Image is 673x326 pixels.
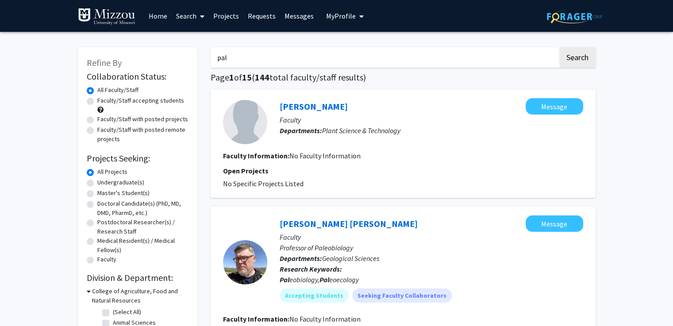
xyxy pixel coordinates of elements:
[319,275,329,284] b: Pal
[87,272,188,283] h2: Division & Department:
[97,125,188,144] label: Faculty/Staff with posted remote projects
[87,57,122,68] span: Refine By
[280,288,349,303] mat-chip: Accepting Students
[211,47,558,68] input: Search Keywords
[144,0,172,31] a: Home
[322,254,379,263] span: Geological Sciences
[280,242,583,253] p: Professor of Paleobiology
[352,288,452,303] mat-chip: Seeking Faculty Collaborators
[223,314,289,323] b: Faculty Information:
[547,10,602,23] img: ForagerOne Logo
[97,236,188,255] label: Medical Resident(s) / Medical Fellow(s)
[97,199,188,218] label: Doctoral Candidate(s) (PhD, MD, DMD, PharmD, etc.)
[223,179,304,188] span: No Specific Projects Listed
[280,115,583,125] p: Faculty
[280,0,318,31] a: Messages
[97,188,150,198] label: Master's Student(s)
[113,307,141,317] label: (Select All)
[559,47,596,68] button: Search
[223,151,289,160] b: Faculty Information:
[223,165,583,176] p: Open Projects
[211,72,596,83] h1: Page of ( total faculty/staff results)
[97,218,188,236] label: Postdoctoral Researcher(s) / Research Staff
[280,218,418,229] a: [PERSON_NAME] [PERSON_NAME]
[289,151,361,160] span: No Faculty Information
[326,12,356,20] span: My Profile
[243,0,280,31] a: Requests
[97,115,188,124] label: Faculty/Staff with posted projects
[280,265,342,273] b: Research Keywords:
[280,126,322,135] b: Departments:
[97,167,127,176] label: All Projects
[280,101,348,112] a: [PERSON_NAME]
[526,98,583,115] button: Message Pankaj Pal
[92,287,188,305] h3: College of Agriculture, Food and Natural Resources
[229,72,234,83] span: 1
[87,71,188,82] h2: Collaboration Status:
[97,96,184,105] label: Faculty/Staff accepting students
[242,72,252,83] span: 15
[87,153,188,164] h2: Projects Seeking:
[7,286,38,319] iframe: Chat
[78,8,135,26] img: University of Missouri Logo
[97,178,144,187] label: Undergraduate(s)
[255,72,269,83] span: 144
[97,255,116,264] label: Faculty
[289,314,361,323] span: No Faculty Information
[280,275,289,284] b: Pal
[322,126,400,135] span: Plant Science & Technology
[97,85,138,95] label: All Faculty/Staff
[526,215,583,232] button: Message John Warren Huntley
[280,232,583,242] p: Faculty
[280,274,583,285] div: eobiology, eoecology
[209,0,243,31] a: Projects
[280,254,322,263] b: Departments:
[172,0,209,31] a: Search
